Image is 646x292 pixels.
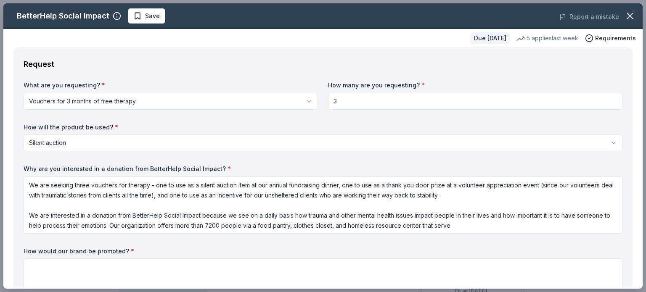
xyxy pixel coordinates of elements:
[24,165,622,173] label: Why are you interested in a donation from BetterHelp Social Impact?
[471,32,510,44] div: Due [DATE]
[24,123,622,132] label: How will the product be used?
[585,33,636,43] button: Requirements
[128,8,165,24] button: Save
[328,81,622,89] label: How many are you requesting?
[516,33,578,43] div: 5 applies last week
[24,247,622,255] label: How would our brand be promoted?
[24,176,622,234] textarea: We are seeking three vouchers for therapy - one to use as a silent auction item at our annual fun...
[24,81,318,89] label: What are you requesting?
[17,9,109,23] div: BetterHelp Social Impact
[145,11,160,21] span: Save
[559,12,619,22] button: Report a mistake
[595,33,636,43] span: Requirements
[24,58,622,71] div: Request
